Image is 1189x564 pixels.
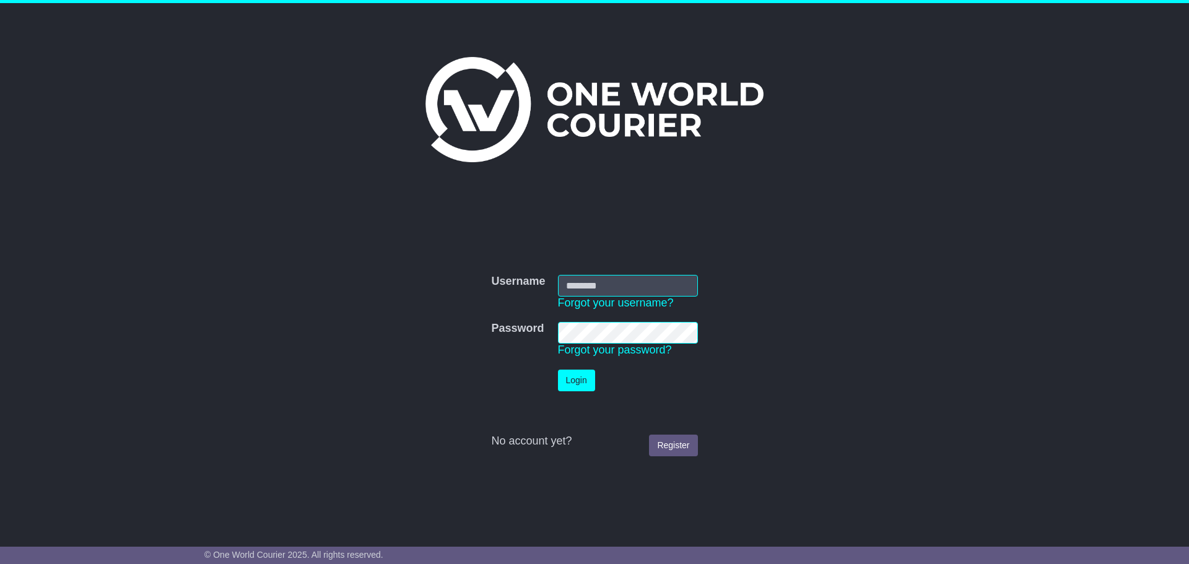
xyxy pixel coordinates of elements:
div: No account yet? [491,435,697,448]
a: Forgot your password? [558,344,672,356]
label: Password [491,322,544,336]
a: Register [649,435,697,456]
label: Username [491,275,545,289]
span: © One World Courier 2025. All rights reserved. [204,550,383,560]
button: Login [558,370,595,391]
a: Forgot your username? [558,297,674,309]
img: One World [425,57,764,162]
